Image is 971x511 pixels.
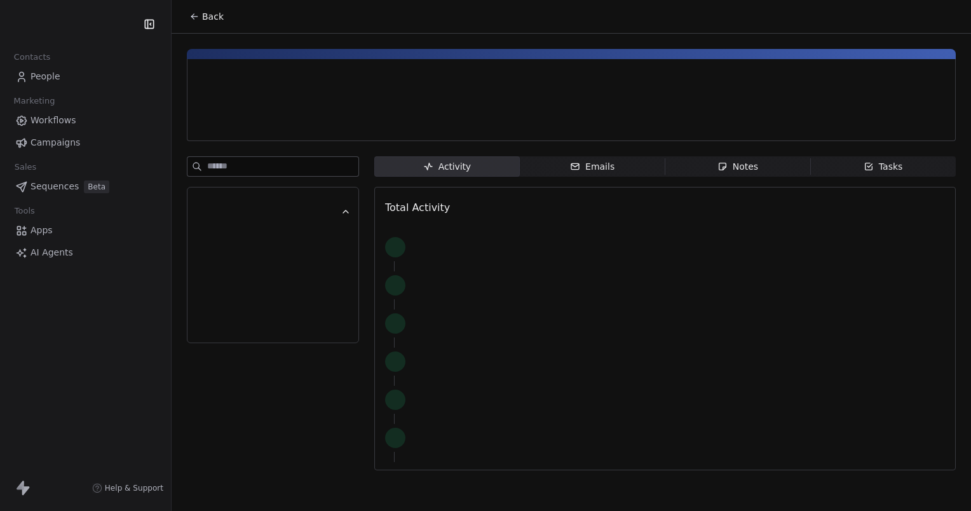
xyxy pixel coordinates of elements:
span: Sales [9,158,42,177]
a: People [10,66,161,87]
span: Back [202,10,224,23]
span: Workflows [31,114,76,127]
span: Sequences [31,180,79,193]
a: Workflows [10,110,161,131]
span: People [31,70,60,83]
a: Campaigns [10,132,161,153]
span: Tools [9,201,40,221]
span: Campaigns [31,136,80,149]
a: Apps [10,220,161,241]
span: Beta [84,181,109,193]
a: AI Agents [10,242,161,263]
div: Emails [570,160,615,174]
a: SequencesBeta [10,176,161,197]
a: Help & Support [92,483,163,493]
button: Back [182,5,231,28]
span: AI Agents [31,246,73,259]
span: Apps [31,224,53,237]
span: Contacts [8,48,56,67]
span: Total Activity [385,201,450,214]
div: Notes [717,160,758,174]
span: Marketing [8,92,60,111]
div: Tasks [864,160,903,174]
span: Help & Support [105,483,163,493]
